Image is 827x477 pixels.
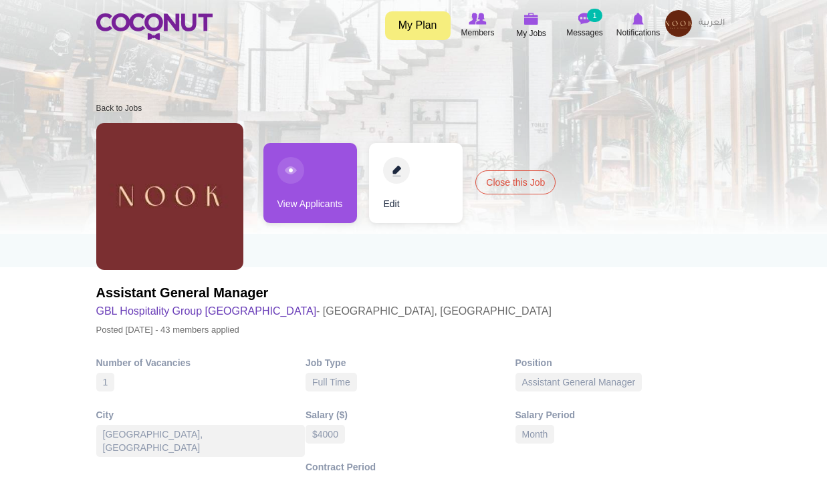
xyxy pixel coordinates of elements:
a: Edit [369,143,463,223]
div: Contract Period [306,460,515,474]
h2: Assistant General Manager [96,283,552,302]
div: Job Type [306,356,515,369]
a: GBL Hospitality Group [GEOGRAPHIC_DATA] [96,305,317,317]
img: Notifications [632,13,644,25]
img: Messages [578,13,592,25]
div: $4000 [306,425,345,444]
a: Back to Jobs [96,104,142,113]
a: My Plan [385,11,451,40]
div: City [96,408,306,422]
a: Browse Members Members [451,10,505,41]
a: Notifications Notifications [612,10,665,41]
a: Messages Messages 1 [558,10,612,41]
span: Notifications [616,26,660,39]
span: Members [461,26,494,39]
div: Assistant General Manager [515,373,642,391]
div: Position [515,356,725,369]
h3: - [GEOGRAPHIC_DATA], [GEOGRAPHIC_DATA] [96,302,552,321]
div: Salary ($) [306,408,515,422]
small: 1 [587,9,602,22]
span: Messages [566,26,603,39]
span: My Jobs [516,27,546,40]
div: 1 [96,373,115,391]
img: Browse Members [469,13,486,25]
a: Close this Job [475,170,556,194]
a: العربية [692,10,731,37]
img: My Jobs [524,13,539,25]
div: Full Time [306,373,357,391]
div: Month [515,425,555,444]
img: Home [96,13,213,40]
p: Posted [DATE] - 43 members applied [96,321,552,339]
div: [GEOGRAPHIC_DATA], [GEOGRAPHIC_DATA] [96,425,306,457]
div: Number of Vacancies [96,356,306,369]
div: Salary Period [515,408,725,422]
a: View Applicants [263,143,357,223]
a: My Jobs My Jobs [505,10,558,41]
